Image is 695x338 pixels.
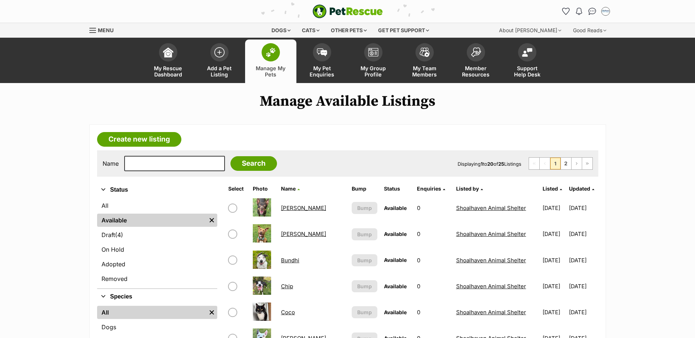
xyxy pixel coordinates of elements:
[281,283,293,290] a: Chip
[97,258,217,271] a: Adopted
[502,40,553,83] a: Support Help Desk
[456,257,526,264] a: Shoalhaven Animal Shelter
[456,185,483,192] a: Listed by
[417,185,445,192] a: Enquiries
[97,198,217,288] div: Status
[352,202,377,214] button: Bump
[458,161,521,167] span: Displaying to of Listings
[143,40,194,83] a: My Rescue Dashboard
[569,248,598,273] td: [DATE]
[540,248,568,273] td: [DATE]
[384,205,407,211] span: Available
[214,47,225,57] img: add-pet-listing-icon-0afa8454b4691262ce3f59096e99ab1cd57d4a30225e0717b998d2c9b9846f56.svg
[357,256,372,264] span: Bump
[313,4,383,18] img: logo-e224e6f780fb5917bec1dbf3a21bbac754714ae5b6737aabdf751b685950b380.svg
[560,5,611,17] ul: Account quick links
[602,8,609,15] img: Jodie Parnell profile pic
[543,185,562,192] a: Listed
[97,214,206,227] a: Available
[560,5,572,17] a: Favourites
[326,23,372,38] div: Other pets
[281,309,295,316] a: Coco
[456,185,479,192] span: Listed by
[540,158,550,169] span: Previous page
[225,183,249,195] th: Select
[357,65,390,78] span: My Group Profile
[529,157,593,170] nav: Pagination
[498,161,504,167] strong: 25
[522,48,532,57] img: help-desk-icon-fdf02630f3aa405de69fd3d07c3f3aa587a6932b1a1747fa1d2bba05be0121f9.svg
[317,48,327,56] img: pet-enquiries-icon-7e3ad2cf08bfb03b45e93fb7055b45f3efa6380592205ae92323e6603595dc1f.svg
[297,23,325,38] div: Cats
[569,274,598,299] td: [DATE]
[569,300,598,325] td: [DATE]
[206,214,217,227] a: Remove filter
[600,5,611,17] button: My account
[97,306,206,319] a: All
[348,40,399,83] a: My Group Profile
[296,40,348,83] a: My Pet Enquiries
[572,158,582,169] a: Next page
[245,40,296,83] a: Manage My Pets
[550,158,561,169] span: Page 1
[250,183,277,195] th: Photo
[456,283,526,290] a: Shoalhaven Animal Shelter
[97,272,217,285] a: Removed
[230,156,277,171] input: Search
[266,48,276,57] img: manage-my-pets-icon-02211641906a0b7f246fdf0571729dbe1e7629f14944591b6c1af311fb30b64b.svg
[569,221,598,247] td: [DATE]
[98,27,114,33] span: Menu
[97,320,217,334] a: Dogs
[152,65,185,78] span: My Rescue Dashboard
[511,65,544,78] span: Support Help Desk
[540,195,568,221] td: [DATE]
[456,230,526,237] a: Shoalhaven Animal Shelter
[381,183,413,195] th: Status
[408,65,441,78] span: My Team Members
[540,221,568,247] td: [DATE]
[399,40,450,83] a: My Team Members
[373,23,434,38] div: Get pet support
[456,309,526,316] a: Shoalhaven Animal Shelter
[97,228,217,241] a: Draft
[281,230,326,237] a: [PERSON_NAME]
[450,40,502,83] a: Member Resources
[97,199,217,212] a: All
[573,5,585,17] button: Notifications
[384,309,407,315] span: Available
[281,257,299,264] a: Bundhi
[471,47,481,57] img: member-resources-icon-8e73f808a243e03378d46382f2149f9095a855e16c252ad45f914b54edf8863c.svg
[115,230,123,239] span: (4)
[459,65,492,78] span: Member Resources
[281,204,326,211] a: [PERSON_NAME]
[357,204,372,212] span: Bump
[97,292,217,301] button: Species
[529,158,539,169] span: First page
[266,23,296,38] div: Dogs
[281,185,300,192] a: Name
[97,243,217,256] a: On Hold
[357,230,372,238] span: Bump
[543,185,558,192] span: Listed
[357,282,372,290] span: Bump
[357,308,372,316] span: Bump
[194,40,245,83] a: Add a Pet Listing
[97,132,181,147] a: Create new listing
[569,185,594,192] a: Updated
[569,195,598,221] td: [DATE]
[417,185,441,192] span: translation missing: en.admin.listings.index.attributes.enquiries
[414,195,452,221] td: 0
[384,257,407,263] span: Available
[384,283,407,289] span: Available
[281,185,296,192] span: Name
[313,4,383,18] a: PetRescue
[582,158,592,169] a: Last page
[576,8,582,15] img: notifications-46538b983faf8c2785f20acdc204bb7945ddae34d4c08c2a6579f10ce5e182be.svg
[561,158,571,169] a: Page 2
[206,306,217,319] a: Remove filter
[368,48,378,57] img: group-profile-icon-3fa3cf56718a62981997c0bc7e787c4b2cf8bcc04b72c1350f741eb67cf2f40e.svg
[97,185,217,195] button: Status
[481,161,483,167] strong: 1
[414,274,452,299] td: 0
[306,65,339,78] span: My Pet Enquiries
